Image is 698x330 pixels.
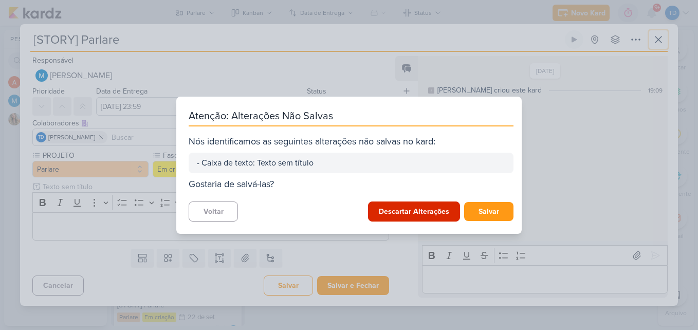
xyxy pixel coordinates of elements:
button: Salvar [464,202,513,221]
div: Nós identificamos as seguintes alterações não salvas no kard: [189,135,513,149]
div: - Caixa de texto: Texto sem título [197,157,505,169]
div: Atenção: Alterações Não Salvas [189,109,513,126]
button: Voltar [189,201,238,222]
div: Gostaria de salvá-las? [189,177,513,191]
button: Descartar Alterações [368,201,460,222]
